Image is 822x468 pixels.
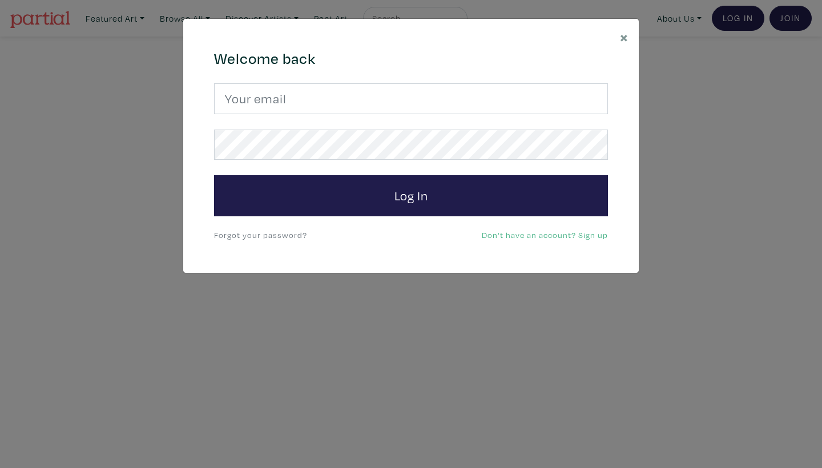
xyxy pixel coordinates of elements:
input: Your email [214,83,608,114]
a: Don't have an account? Sign up [482,229,608,240]
button: Close [610,19,639,55]
h4: Welcome back [214,50,608,68]
a: Forgot your password? [214,229,307,240]
button: Log In [214,175,608,216]
span: × [620,27,628,47]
